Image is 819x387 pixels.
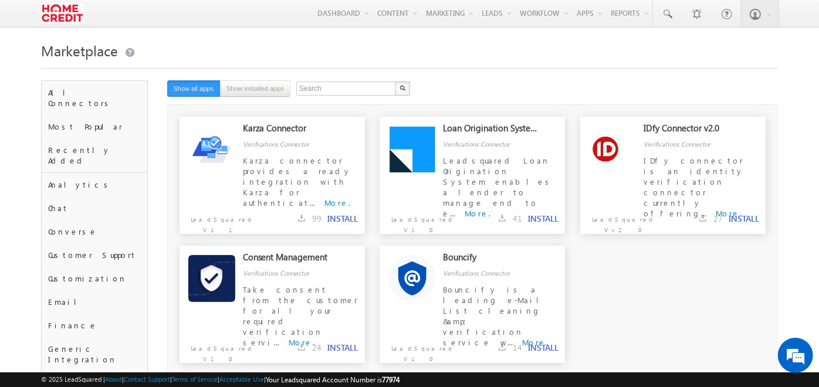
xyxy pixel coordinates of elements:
img: Alternate Logo [188,126,235,173]
img: Custom Logo [41,3,84,23]
a: About [105,375,122,383]
div: Generic Integration [42,337,148,371]
button: INSTALL [528,213,559,224]
a: Terms of Service [172,375,218,383]
button: INSTALL [729,213,759,224]
img: downloads [298,344,305,351]
div: Bouncify [443,252,539,268]
div: Recently Added [42,138,148,172]
img: Alternate Logo [589,126,636,173]
span: 14 [513,342,522,353]
div: All Connectors [42,81,148,115]
span: 41 [513,213,522,224]
button: INSTALL [327,213,358,224]
span: Leadsquared Loan Origination System enables a lender to manage end to e... [443,155,553,218]
img: downloads [499,344,506,351]
button: Show all apps [167,80,221,97]
span: 24 [312,342,321,353]
img: d_60004797649_company_0_60004797649 [20,62,49,77]
div: Finance [42,314,148,337]
img: Alternate Logo [389,255,436,302]
a: More. [325,198,351,208]
a: Contact Support [124,375,170,383]
span: Marketplace [41,41,118,60]
div: Minimize live chat window [192,6,221,34]
p: LeadSquared V1.0 [380,208,454,235]
button: INSTALL [528,342,559,353]
span: 27 [713,213,723,224]
div: Chat [42,196,148,220]
img: downloads [298,215,305,222]
div: Karza Connector [243,123,339,139]
div: IDfy Connector v2.0 [644,123,740,139]
a: Acceptable Use [219,375,264,383]
div: Consent Management [243,252,339,268]
div: Loan Origination System ([GEOGRAPHIC_DATA]) [443,123,539,139]
div: Chat with us now [61,62,197,77]
textarea: Type your message and hit 'Enter' [15,108,214,292]
div: Customization [42,267,148,290]
p: LeadSquared V1.0 [180,337,254,364]
img: Search [400,85,405,91]
p: LeadSquared V1.0 [380,337,454,364]
div: Most Popular [42,115,148,138]
img: downloads [699,215,706,222]
img: downloads [499,215,506,222]
span: Your Leadsquared Account Number is [266,375,400,384]
div: Email [42,290,148,314]
span: © 2025 LeadSquared | | | | | [41,374,400,385]
img: Alternate Logo [188,255,235,302]
span: 77974 [382,375,400,384]
button: Show installed apps [220,80,290,97]
em: Start Chat [160,301,213,317]
span: Karza connector provides a ready integration with Karza for authenticat... [243,155,352,208]
span: Take consent from the customer for all your required verification servi... [243,284,358,347]
div: Converse [42,220,148,243]
p: LeadSquared Vv2.0 [580,208,655,235]
div: Analytics [42,173,148,196]
span: 99 [312,213,321,224]
p: LeadSquared V1.1 [180,208,254,235]
span: Bouncify is a leading e-Mail List cleaning &amp; verification service w... [443,284,548,347]
span: IDfy connector is an identity verification connector currently offering... [644,155,744,218]
div: Customer Support [42,243,148,267]
img: Alternate Logo [389,126,436,173]
button: INSTALL [327,342,358,353]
